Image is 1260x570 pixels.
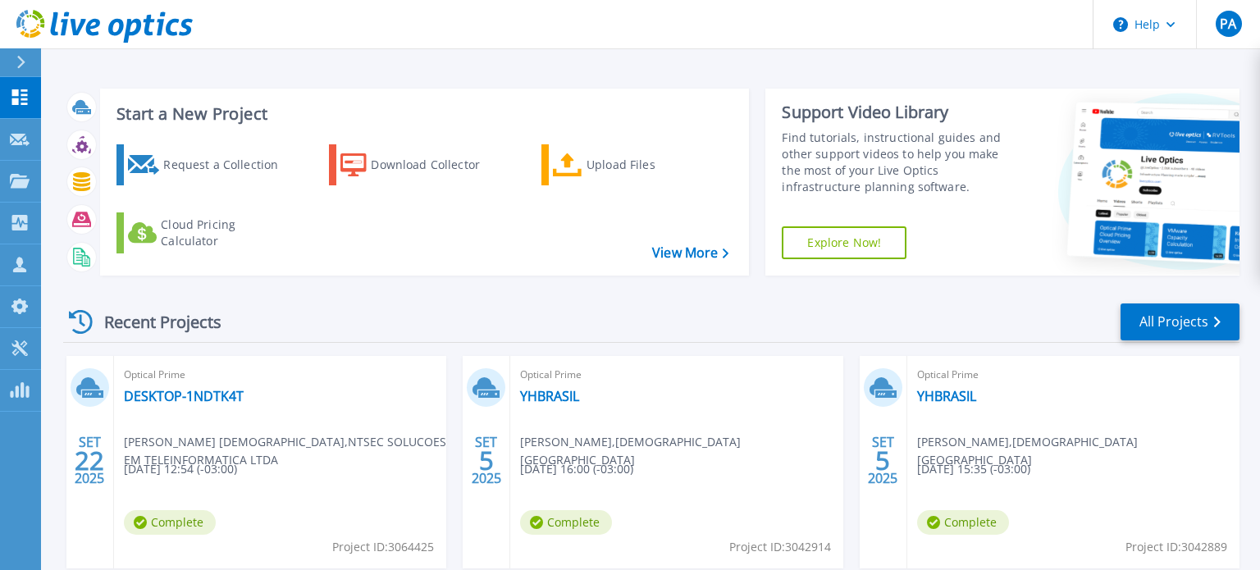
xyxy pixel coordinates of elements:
[875,454,890,467] span: 5
[471,431,502,490] div: SET 2025
[116,105,728,123] h3: Start a New Project
[329,144,512,185] a: Download Collector
[161,217,292,249] div: Cloud Pricing Calculator
[1220,17,1236,30] span: PA
[917,460,1030,478] span: [DATE] 15:35 (-03:00)
[917,388,976,404] a: YHBRASIL
[520,366,833,384] span: Optical Prime
[74,431,105,490] div: SET 2025
[587,148,718,181] div: Upload Files
[917,366,1230,384] span: Optical Prime
[479,454,494,467] span: 5
[782,226,906,259] a: Explore Now!
[917,510,1009,535] span: Complete
[1121,303,1239,340] a: All Projects
[124,366,436,384] span: Optical Prime
[729,538,831,556] span: Project ID: 3042914
[124,510,216,535] span: Complete
[116,212,299,253] a: Cloud Pricing Calculator
[124,388,244,404] a: DESKTOP-1NDTK4T
[520,388,579,404] a: YHBRASIL
[782,102,1020,123] div: Support Video Library
[541,144,724,185] a: Upload Files
[116,144,299,185] a: Request a Collection
[867,431,898,490] div: SET 2025
[520,433,842,469] span: [PERSON_NAME] , [DEMOGRAPHIC_DATA] [GEOGRAPHIC_DATA]
[520,510,612,535] span: Complete
[124,433,446,469] span: [PERSON_NAME] [DEMOGRAPHIC_DATA] , NTSEC SOLUCOES EM TELEINFORMATICA LTDA
[1125,538,1227,556] span: Project ID: 3042889
[917,433,1239,469] span: [PERSON_NAME] , [DEMOGRAPHIC_DATA] [GEOGRAPHIC_DATA]
[163,148,294,181] div: Request a Collection
[332,538,434,556] span: Project ID: 3064425
[782,130,1020,195] div: Find tutorials, instructional guides and other support videos to help you make the most of your L...
[371,148,502,181] div: Download Collector
[124,460,237,478] span: [DATE] 12:54 (-03:00)
[75,454,104,467] span: 22
[652,245,728,261] a: View More
[63,302,244,342] div: Recent Projects
[520,460,633,478] span: [DATE] 16:00 (-03:00)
